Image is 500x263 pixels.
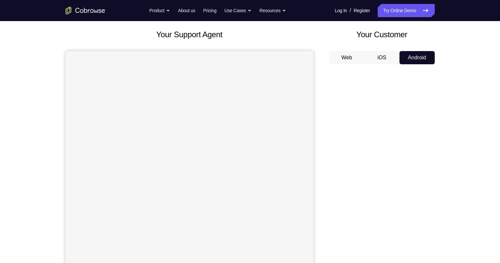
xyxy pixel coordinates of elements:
a: Log In [335,4,347,17]
button: iOS [364,51,399,64]
a: About us [178,4,195,17]
button: Product [149,4,170,17]
h2: Your Support Agent [66,29,313,41]
a: Pricing [203,4,216,17]
button: Resources [259,4,286,17]
button: Web [329,51,365,64]
h2: Your Customer [329,29,435,41]
span: / [350,7,351,15]
a: Try Online Demo [378,4,434,17]
a: Register [354,4,370,17]
a: Go to the home page [66,7,105,15]
button: Android [399,51,435,64]
button: Use Cases [224,4,251,17]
